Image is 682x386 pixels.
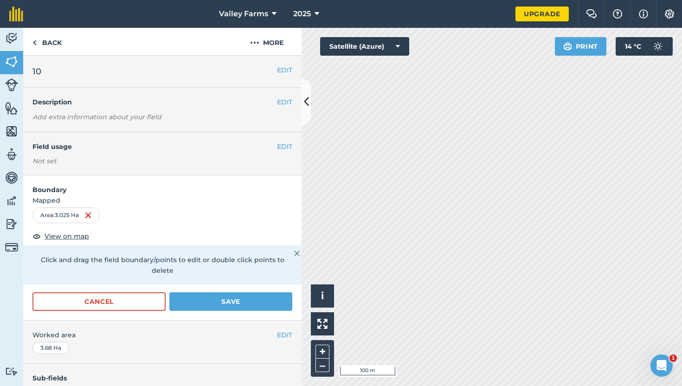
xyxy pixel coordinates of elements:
img: svg+xml;base64,PD94bWwgdmVyc2lvbj0iMS4wIiBlbmNvZGluZz0idXRmLTgiPz4KPCEtLSBHZW5lcmF0b3I6IEFkb2JlIE... [5,78,18,91]
img: svg+xml;base64,PD94bWwgdmVyc2lvbj0iMS4wIiBlbmNvZGluZz0idXRmLTgiPz4KPCEtLSBHZW5lcmF0b3I6IEFkb2JlIE... [5,241,18,254]
h4: Boundary [23,175,302,195]
img: svg+xml;base64,PHN2ZyB4bWxucz0iaHR0cDovL3d3dy53My5vcmcvMjAwMC9zdmciIHdpZHRoPSIxNiIgaGVpZ2h0PSIyNC... [84,210,92,221]
img: svg+xml;base64,PD94bWwgdmVyc2lvbj0iMS4wIiBlbmNvZGluZz0idXRmLTgiPz4KPCEtLSBHZW5lcmF0b3I6IEFkb2JlIE... [5,32,18,45]
img: svg+xml;base64,PD94bWwgdmVyc2lvbj0iMS4wIiBlbmNvZGluZz0idXRmLTgiPz4KPCEtLSBHZW5lcmF0b3I6IEFkb2JlIE... [5,217,18,231]
div: Not set [32,156,292,166]
span: Worked area [32,330,292,340]
span: View on map [45,231,89,241]
button: – [315,359,329,372]
button: Cancel [32,292,166,311]
img: svg+xml;base64,PD94bWwgdmVyc2lvbj0iMS4wIiBlbmNvZGluZz0idXRmLTgiPz4KPCEtLSBHZW5lcmF0b3I6IEFkb2JlIE... [649,37,667,56]
img: A cog icon [664,9,675,19]
span: 1 [669,354,677,362]
img: svg+xml;base64,PHN2ZyB4bWxucz0iaHR0cDovL3d3dy53My5vcmcvMjAwMC9zdmciIHdpZHRoPSIyMCIgaGVpZ2h0PSIyNC... [250,37,259,48]
span: i [321,290,324,302]
iframe: Intercom live chat [650,354,673,377]
img: svg+xml;base64,PD94bWwgdmVyc2lvbj0iMS4wIiBlbmNvZGluZz0idXRmLTgiPz4KPCEtLSBHZW5lcmF0b3I6IEFkb2JlIE... [5,367,18,376]
img: svg+xml;base64,PD94bWwgdmVyc2lvbj0iMS4wIiBlbmNvZGluZz0idXRmLTgiPz4KPCEtLSBHZW5lcmF0b3I6IEFkb2JlIE... [5,171,18,185]
button: + [315,345,329,359]
span: Mapped [23,195,302,206]
div: 3.68 Ha [32,342,69,354]
button: View on map [32,231,89,242]
img: fieldmargin Logo [9,6,23,21]
button: More [232,28,302,55]
button: 14 °C [616,37,673,56]
span: 2025 [293,8,311,19]
img: svg+xml;base64,PHN2ZyB4bWxucz0iaHR0cDovL3d3dy53My5vcmcvMjAwMC9zdmciIHdpZHRoPSI1NiIgaGVpZ2h0PSI2MC... [5,55,18,69]
h4: Field usage [32,142,277,152]
button: EDIT [277,330,292,340]
img: svg+xml;base64,PHN2ZyB4bWxucz0iaHR0cDovL3d3dy53My5vcmcvMjAwMC9zdmciIHdpZHRoPSIxNyIgaGVpZ2h0PSIxNy... [639,8,648,19]
img: svg+xml;base64,PHN2ZyB4bWxucz0iaHR0cDovL3d3dy53My5vcmcvMjAwMC9zdmciIHdpZHRoPSIxOCIgaGVpZ2h0PSIyNC... [32,231,41,242]
img: svg+xml;base64,PHN2ZyB4bWxucz0iaHR0cDovL3d3dy53My5vcmcvMjAwMC9zdmciIHdpZHRoPSIxOSIgaGVpZ2h0PSIyNC... [563,41,572,52]
img: A question mark icon [612,9,623,19]
img: svg+xml;base64,PD94bWwgdmVyc2lvbj0iMS4wIiBlbmNvZGluZz0idXRmLTgiPz4KPCEtLSBHZW5lcmF0b3I6IEFkb2JlIE... [5,194,18,208]
img: svg+xml;base64,PHN2ZyB4bWxucz0iaHR0cDovL3d3dy53My5vcmcvMjAwMC9zdmciIHdpZHRoPSIyMiIgaGVpZ2h0PSIzMC... [294,248,300,259]
button: Save [169,292,292,311]
button: EDIT [277,97,292,107]
button: EDIT [277,142,292,152]
img: Two speech bubbles overlapping with the left bubble in the forefront [586,9,597,19]
a: Upgrade [515,6,569,21]
span: 10 [32,65,41,78]
button: i [311,284,334,308]
img: svg+xml;base64,PD94bWwgdmVyc2lvbj0iMS4wIiBlbmNvZGluZz0idXRmLTgiPz4KPCEtLSBHZW5lcmF0b3I6IEFkb2JlIE... [5,148,18,161]
h4: Description [32,97,292,107]
img: svg+xml;base64,PHN2ZyB4bWxucz0iaHR0cDovL3d3dy53My5vcmcvMjAwMC9zdmciIHdpZHRoPSI5IiBoZWlnaHQ9IjI0Ii... [32,37,37,48]
div: Area : 3.025 Ha [32,207,100,223]
img: Four arrows, one pointing top left, one top right, one bottom right and the last bottom left [317,319,328,329]
span: Valley Farms [219,8,268,19]
img: svg+xml;base64,PHN2ZyB4bWxucz0iaHR0cDovL3d3dy53My5vcmcvMjAwMC9zdmciIHdpZHRoPSI1NiIgaGVpZ2h0PSI2MC... [5,101,18,115]
a: Back [23,28,71,55]
em: Add extra information about your field [32,113,161,121]
button: EDIT [277,65,292,75]
button: Print [555,37,607,56]
h4: Sub-fields [23,373,302,383]
img: svg+xml;base64,PHN2ZyB4bWxucz0iaHR0cDovL3d3dy53My5vcmcvMjAwMC9zdmciIHdpZHRoPSI1NiIgaGVpZ2h0PSI2MC... [5,124,18,138]
button: Satellite (Azure) [320,37,409,56]
p: Click and drag the field boundary/points to edit or double click points to delete [32,255,292,276]
span: 14 ° C [625,37,641,56]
